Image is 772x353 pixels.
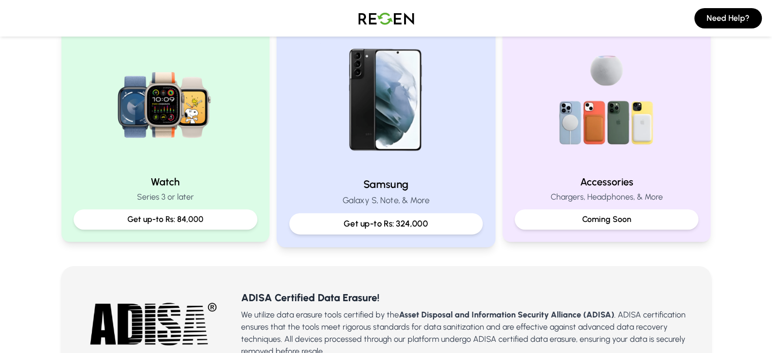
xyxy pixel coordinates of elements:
p: Chargers, Headphones, & More [515,191,699,203]
h2: Watch [74,175,258,189]
h2: Accessories [515,175,699,189]
p: Get up-to Rs: 84,000 [82,213,250,226]
p: Get up-to Rs: 324,000 [298,217,474,230]
h2: Samsung [289,177,483,191]
img: Watch [100,37,230,167]
p: Series 3 or later [74,191,258,203]
img: ADISA Certified [90,300,217,347]
img: Samsung [318,32,454,169]
button: Need Help? [694,8,762,28]
p: Coming Soon [523,213,691,226]
h3: ADISA Certified Data Erasure! [241,291,695,305]
b: Asset Disposal and Information Security Alliance (ADISA) [399,310,614,319]
img: Accessories [542,37,672,167]
p: Galaxy S, Note, & More [289,194,483,207]
img: Logo [351,4,422,33]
